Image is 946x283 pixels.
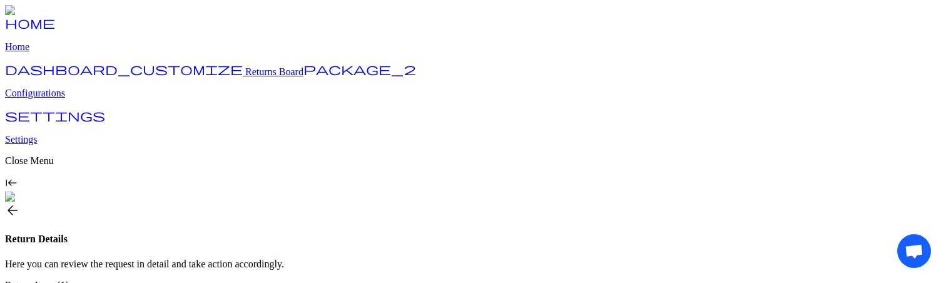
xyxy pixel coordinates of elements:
[245,66,303,77] span: Returns Board
[5,20,941,53] a: home Home
[5,177,18,189] span: keyboard_tab_rtl
[5,134,941,145] p: Settings
[5,5,36,16] img: Logo
[5,259,941,270] p: Here you can review the request in detail and take action accordingly.
[5,234,941,245] h4: Return Details
[5,203,20,218] span: arrow_back
[5,113,941,145] a: settings Settings
[5,63,243,75] span: dashboard_customize
[5,16,55,29] span: home
[303,63,416,75] span: package_2
[5,192,86,203] img: commonGraphics
[5,41,941,53] p: Home
[5,109,105,121] span: settings
[5,155,941,192] div: Close Menukeyboard_tab_rtl
[897,234,931,268] div: Open chat
[5,88,941,99] p: Configurations
[5,66,303,77] a: dashboard_customize Returns Board
[5,155,941,167] p: Close Menu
